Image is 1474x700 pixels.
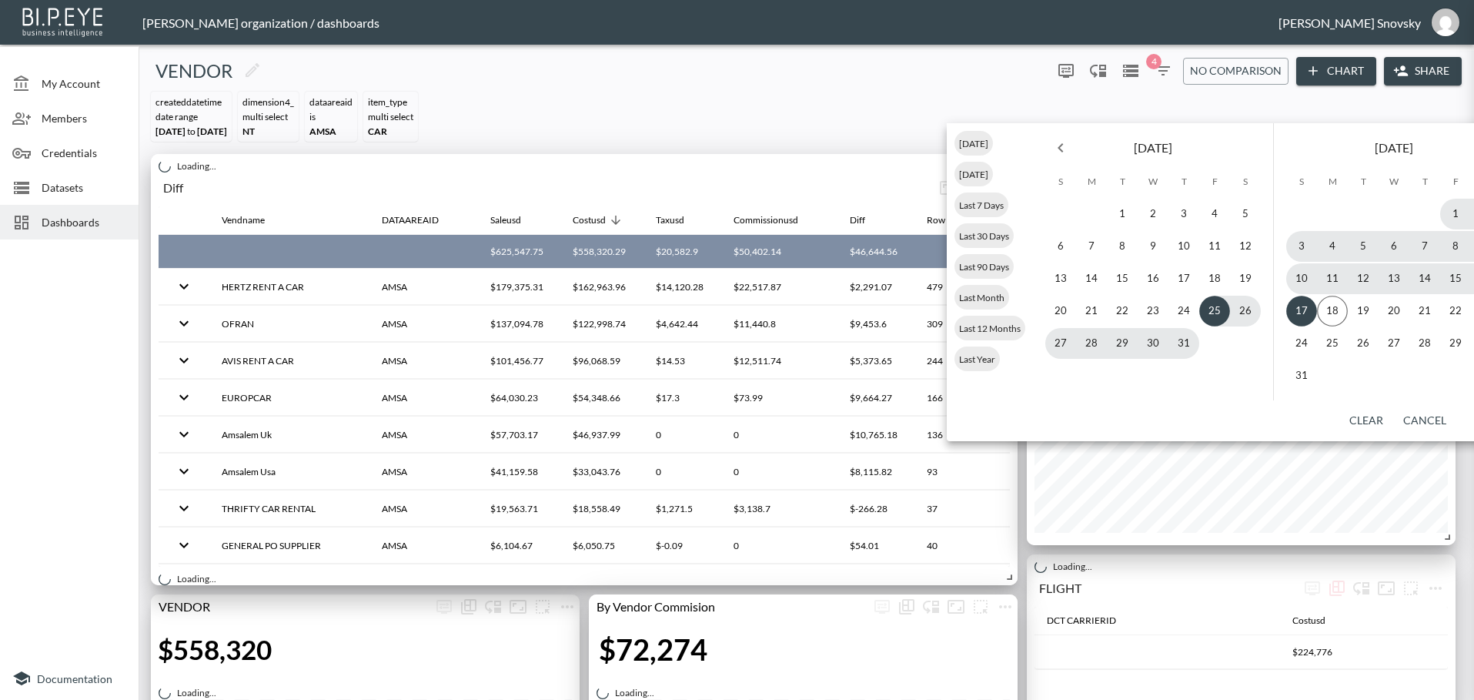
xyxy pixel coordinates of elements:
[1045,296,1076,327] button: 20
[1286,328,1317,359] button: 24
[1045,231,1076,262] button: 6
[1199,263,1230,294] button: 18
[1317,328,1348,359] button: 25
[954,347,1000,371] div: Last Year
[1232,166,1259,197] span: Saturday
[1170,166,1198,197] span: Thursday
[1411,166,1439,197] span: Thursday
[1409,328,1440,359] button: 28
[1379,328,1409,359] button: 27
[1107,296,1138,327] button: 22
[1076,231,1107,262] button: 7
[1317,296,1348,327] button: 18
[1348,328,1379,359] button: 26
[954,131,993,156] div: [DATE]
[1440,199,1471,229] button: 1
[1138,328,1168,359] button: 30
[954,316,1025,340] div: Last 12 Months
[1139,166,1167,197] span: Wednesday
[1348,231,1379,262] button: 5
[1288,166,1315,197] span: Sunday
[1076,296,1107,327] button: 21
[1317,231,1348,262] button: 4
[1379,296,1409,327] button: 20
[1138,231,1168,262] button: 9
[954,254,1014,279] div: Last 90 Days
[1397,407,1452,435] button: Cancel
[1440,231,1471,262] button: 8
[1168,296,1199,327] button: 24
[1138,296,1168,327] button: 23
[1134,137,1172,159] span: [DATE]
[1045,263,1076,294] button: 13
[1375,137,1413,159] span: [DATE]
[954,292,1009,303] span: Last Month
[954,199,1008,211] span: Last 7 Days
[1138,199,1168,229] button: 2
[1230,296,1261,327] button: 26
[1168,199,1199,229] button: 3
[954,230,1014,242] span: Last 30 Days
[1440,263,1471,294] button: 15
[1107,328,1138,359] button: 29
[1076,328,1107,359] button: 28
[1107,263,1138,294] button: 15
[1380,166,1408,197] span: Wednesday
[1286,263,1317,294] button: 10
[1342,407,1391,435] button: Clear
[954,223,1014,248] div: Last 30 Days
[1286,231,1317,262] button: 3
[1168,263,1199,294] button: 17
[954,138,993,149] span: [DATE]
[1047,166,1075,197] span: Sunday
[1317,263,1348,294] button: 11
[954,323,1025,334] span: Last 12 Months
[1107,199,1138,229] button: 1
[1199,296,1230,327] button: 25
[1440,328,1471,359] button: 29
[1442,166,1469,197] span: Friday
[1409,263,1440,294] button: 14
[1138,263,1168,294] button: 16
[1230,263,1261,294] button: 19
[1045,132,1076,163] button: Previous month
[1440,296,1471,327] button: 22
[1230,199,1261,229] button: 5
[1199,231,1230,262] button: 11
[954,162,993,186] div: [DATE]
[1078,166,1105,197] span: Monday
[954,353,1000,365] span: Last Year
[1348,296,1379,327] button: 19
[1168,231,1199,262] button: 10
[1201,166,1228,197] span: Friday
[1168,328,1199,359] button: 31
[1286,296,1317,327] button: 17
[1379,263,1409,294] button: 13
[1349,166,1377,197] span: Tuesday
[1230,231,1261,262] button: 12
[954,169,993,180] span: [DATE]
[1286,360,1317,391] button: 31
[1107,231,1138,262] button: 8
[1379,231,1409,262] button: 6
[954,261,1014,273] span: Last 90 Days
[1108,166,1136,197] span: Tuesday
[1348,263,1379,294] button: 12
[954,193,1008,217] div: Last 7 Days
[1045,328,1076,359] button: 27
[1199,199,1230,229] button: 4
[1409,296,1440,327] button: 21
[954,285,1009,310] div: Last Month
[1076,263,1107,294] button: 14
[1409,231,1440,262] button: 7
[1319,166,1346,197] span: Monday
